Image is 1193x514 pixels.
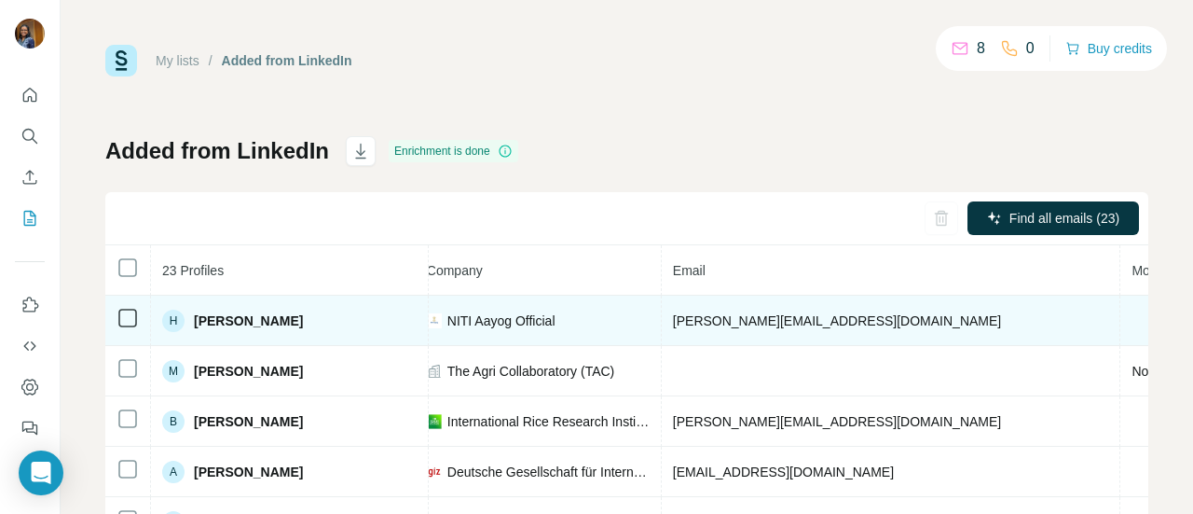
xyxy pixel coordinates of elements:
[15,370,45,404] button: Dashboard
[447,412,650,431] span: International Rice Research Institute
[427,263,483,278] span: Company
[15,411,45,445] button: Feedback
[194,412,303,431] span: [PERSON_NAME]
[15,288,45,322] button: Use Surfe on LinkedIn
[447,312,555,330] span: NITI Aayog Official
[427,465,442,479] img: company-logo
[673,263,706,278] span: Email
[162,263,224,278] span: 23 Profiles
[673,414,1001,429] span: [PERSON_NAME][EMAIL_ADDRESS][DOMAIN_NAME]
[15,19,45,49] img: Avatar
[105,136,329,166] h1: Added from LinkedIn
[1026,37,1035,60] p: 0
[194,312,303,330] span: [PERSON_NAME]
[194,362,303,381] span: [PERSON_NAME]
[222,51,352,70] div: Added from LinkedIn
[209,51,213,70] li: /
[15,329,45,363] button: Use Surfe API
[673,313,1001,328] span: [PERSON_NAME][EMAIL_ADDRESS][DOMAIN_NAME]
[447,463,650,481] span: Deutsche Gesellschaft für Internationale Zusammenarbeit (GIZ) GmbH
[967,201,1139,235] button: Find all emails (23)
[162,410,185,433] div: B
[389,140,518,162] div: Enrichment is done
[105,45,137,76] img: Surfe Logo
[15,119,45,153] button: Search
[15,78,45,112] button: Quick start
[194,463,303,481] span: [PERSON_NAME]
[156,53,199,68] a: My lists
[162,461,185,483] div: A
[162,360,185,382] div: M
[977,37,985,60] p: 8
[19,451,63,495] div: Open Intercom Messenger
[427,414,442,429] img: company-logo
[447,362,614,381] span: The Agri Collaboratory (TAC)
[1009,209,1119,228] span: Find all emails (23)
[673,465,894,479] span: [EMAIL_ADDRESS][DOMAIN_NAME]
[427,313,442,328] img: company-logo
[15,160,45,194] button: Enrich CSV
[162,310,185,332] div: H
[1131,263,1170,278] span: Mobile
[15,201,45,235] button: My lists
[1065,35,1152,62] button: Buy credits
